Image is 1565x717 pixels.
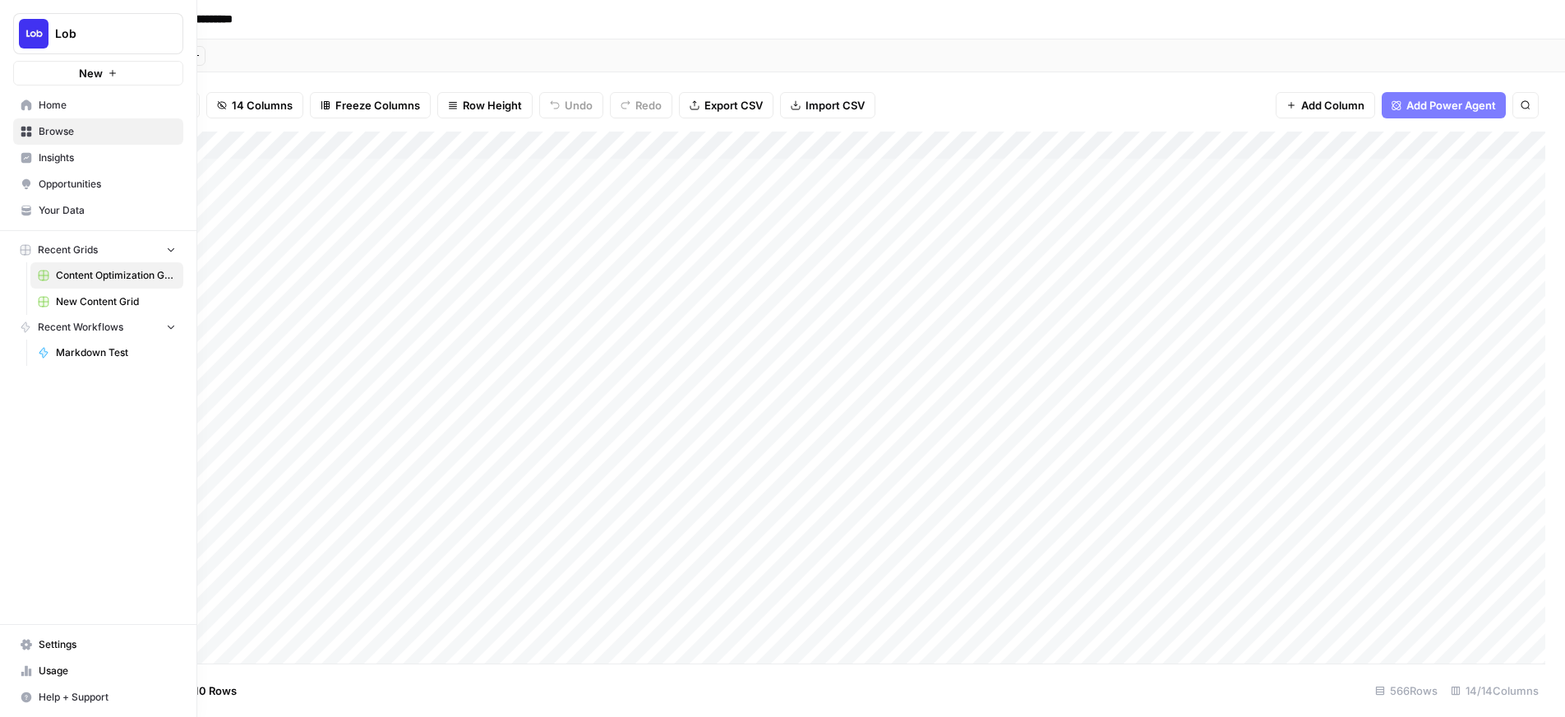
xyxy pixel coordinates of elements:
span: Insights [39,150,176,165]
span: Settings [39,637,176,652]
span: Row Height [463,97,522,113]
span: Usage [39,664,176,678]
span: Help + Support [39,690,176,705]
button: Redo [610,92,672,118]
button: Import CSV [780,92,875,118]
span: 14 Columns [232,97,293,113]
button: New [13,61,183,86]
span: Undo [565,97,593,113]
a: Content Optimization Grid [30,262,183,289]
span: Browse [39,124,176,139]
span: Opportunities [39,177,176,192]
span: New Content Grid [56,294,176,309]
span: New [79,65,103,81]
a: New Content Grid [30,289,183,315]
button: Workspace: Lob [13,13,183,54]
a: Settings [13,631,183,658]
span: Content Optimization Grid [56,268,176,283]
span: Add Column [1301,97,1364,113]
div: 14/14 Columns [1444,678,1545,704]
button: Add Power Agent [1382,92,1506,118]
button: Freeze Columns [310,92,431,118]
span: Markdown Test [56,345,176,360]
a: Usage [13,658,183,684]
button: Undo [539,92,603,118]
button: Recent Workflows [13,315,183,340]
button: Help + Support [13,684,183,710]
span: Add Power Agent [1406,97,1496,113]
a: Markdown Test [30,340,183,366]
a: Insights [13,145,183,171]
span: Your Data [39,203,176,218]
a: Your Data [13,197,183,224]
button: Row Height [437,92,533,118]
a: Opportunities [13,171,183,197]
span: Import CSV [806,97,865,113]
div: 566 Rows [1369,678,1444,704]
button: Recent Grids [13,238,183,262]
span: Redo [635,97,662,113]
span: Home [39,98,176,113]
span: Lob [55,25,155,42]
button: Export CSV [679,92,773,118]
span: Recent Workflows [38,320,123,335]
span: Freeze Columns [335,97,420,113]
span: Export CSV [704,97,763,113]
button: 14 Columns [206,92,303,118]
a: Home [13,92,183,118]
button: Add Column [1276,92,1375,118]
img: Lob Logo [19,19,48,49]
span: Recent Grids [38,243,98,257]
span: Add 10 Rows [171,682,237,699]
a: Browse [13,118,183,145]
